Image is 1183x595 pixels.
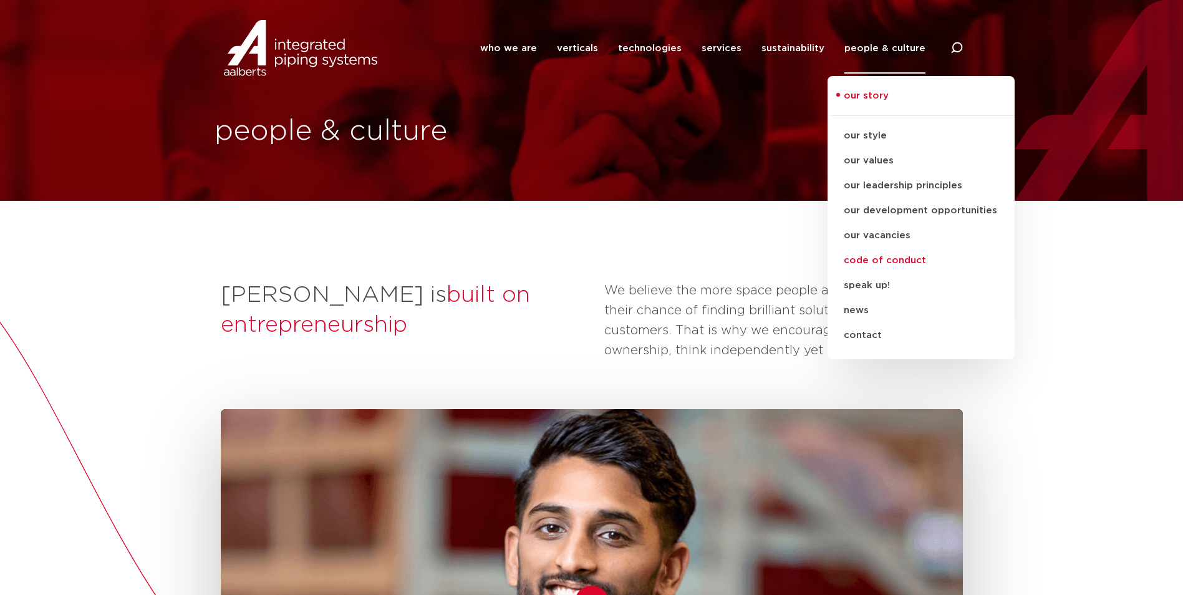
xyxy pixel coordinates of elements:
[557,23,598,74] a: verticals
[221,284,530,336] span: built on entrepreneurship
[761,23,824,74] a: sustainability
[828,248,1015,273] a: code of conduct
[828,173,1015,198] a: our leadership principles
[221,281,592,341] h2: [PERSON_NAME] is
[215,112,586,152] h1: people & culture
[828,298,1015,323] a: news
[828,273,1015,298] a: speak up!
[828,89,1015,116] a: our story
[828,148,1015,173] a: our values
[702,23,741,74] a: services
[844,23,925,74] a: people & culture
[828,76,1015,359] ul: people & culture
[480,23,537,74] a: who we are
[480,23,925,74] nav: Menu
[604,281,963,360] p: We believe the more space people are given, the greater their chance of finding brilliant solutio...
[828,123,1015,148] a: our style
[828,223,1015,248] a: our vacancies
[828,198,1015,223] a: our development opportunities
[618,23,682,74] a: technologies
[828,323,1015,348] a: contact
